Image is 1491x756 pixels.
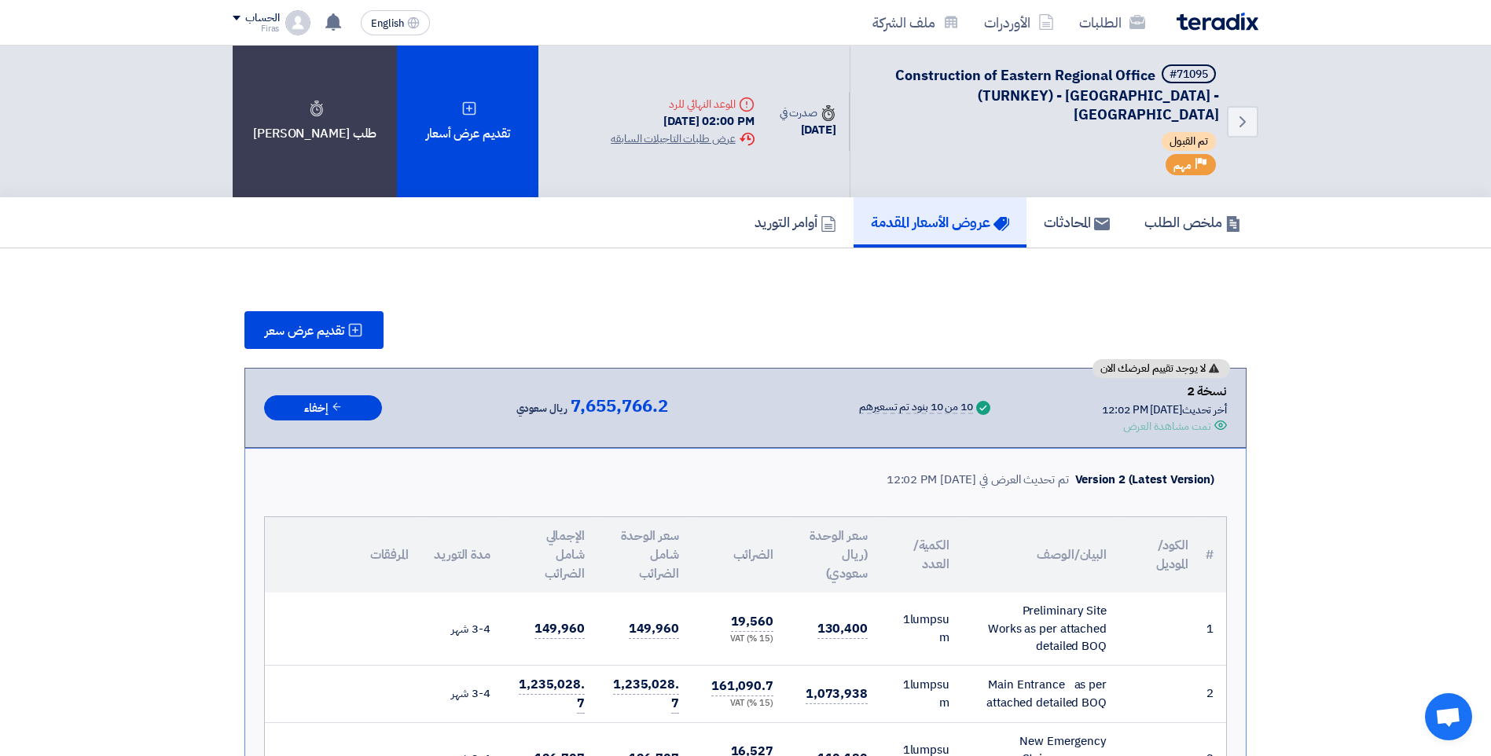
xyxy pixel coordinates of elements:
[285,10,310,35] img: profile_test.png
[895,64,1219,125] span: Construction of Eastern Regional Office (TURNKEY) - [GEOGRAPHIC_DATA] - [GEOGRAPHIC_DATA]
[1173,158,1192,173] span: مهم
[903,611,910,628] span: 1
[806,684,868,704] span: 1,073,938
[880,665,962,722] td: lumpsum
[534,619,585,639] span: 149,960
[1119,517,1201,593] th: الكود/الموديل
[711,677,773,696] span: 161,090.7
[1177,13,1258,31] img: Teradix logo
[971,4,1067,41] a: الأوردرات
[597,517,692,593] th: سعر الوحدة شامل الضرائب
[859,402,973,414] div: 10 من 10 بنود تم تسعيرهم
[869,64,1219,124] h5: Construction of Eastern Regional Office (TURNKEY) - Nakheel Mall - Dammam
[233,24,279,33] div: Firas
[1201,665,1226,722] td: 2
[1067,4,1158,41] a: الطلبات
[1026,197,1127,248] a: المحادثات
[871,213,1009,231] h5: عروض الأسعار المقدمة
[887,471,1069,489] div: تم تحديث العرض في [DATE] 12:02 PM
[516,399,567,418] span: ريال سعودي
[397,46,538,197] div: تقديم عرض أسعار
[860,4,971,41] a: ملف الشركة
[975,676,1107,711] div: Main Entrance as per attached detailed BOQ
[265,517,421,593] th: المرفقات
[780,105,836,121] div: صدرت في
[265,325,344,337] span: تقديم عرض سعر
[780,121,836,139] div: [DATE]
[611,96,754,112] div: الموعد النهائي للرد
[704,697,773,710] div: (15 %) VAT
[854,197,1026,248] a: عروض الأسعار المقدمة
[245,12,279,25] div: الحساب
[1144,213,1241,231] h5: ملخص الطلب
[1170,69,1208,80] div: #71095
[613,675,679,714] span: 1,235,028.7
[1127,197,1258,248] a: ملخص الطلب
[817,619,868,639] span: 130,400
[1100,363,1206,374] span: لا يوجد تقييم لعرضك الان
[755,213,836,231] h5: أوامر التوريد
[421,665,503,722] td: 3-4 شهر
[1102,402,1227,418] div: أخر تحديث [DATE] 12:02 PM
[233,46,397,197] div: طلب [PERSON_NAME]
[421,517,503,593] th: مدة التوريد
[903,676,910,693] span: 1
[1102,381,1227,402] div: نسخة 2
[264,395,382,421] button: إخفاء
[1123,418,1211,435] div: تمت مشاهدة العرض
[880,517,962,593] th: الكمية/العدد
[737,197,854,248] a: أوامر التوريد
[880,593,962,665] td: lumpsum
[503,517,597,593] th: الإجمالي شامل الضرائب
[519,675,585,714] span: 1,235,028.7
[1425,693,1472,740] div: دردشة مفتوحة
[731,612,773,632] span: 19,560
[1201,593,1226,665] td: 1
[692,517,786,593] th: الضرائب
[611,130,754,147] div: عرض طلبات التاجيلات السابقه
[611,112,754,130] div: [DATE] 02:00 PM
[786,517,880,593] th: سعر الوحدة (ريال سعودي)
[571,397,668,416] span: 7,655,766.2
[1162,132,1216,151] span: تم القبول
[704,633,773,646] div: (15 %) VAT
[371,18,404,29] span: English
[421,593,503,665] td: 3-4 شهر
[1201,517,1226,593] th: #
[962,517,1119,593] th: البيان/الوصف
[1075,471,1214,489] div: Version 2 (Latest Version)
[1044,213,1110,231] h5: المحادثات
[975,602,1107,655] div: Preliminary Site Works as per attached detailed BOQ
[629,619,679,639] span: 149,960
[361,10,430,35] button: English
[244,311,384,349] button: تقديم عرض سعر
